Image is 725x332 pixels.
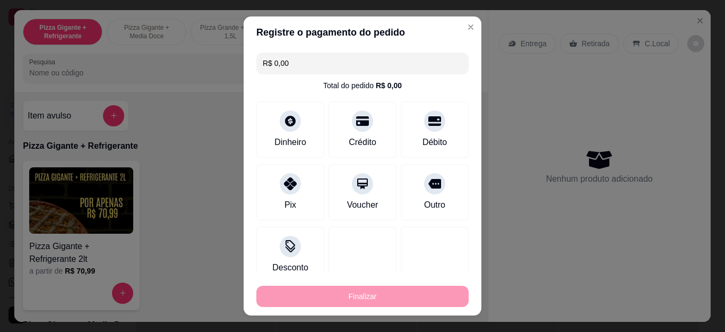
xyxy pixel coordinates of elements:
[422,136,447,149] div: Débito
[376,80,402,91] div: R$ 0,00
[323,80,402,91] div: Total do pedido
[424,199,445,211] div: Outro
[272,261,308,274] div: Desconto
[274,136,306,149] div: Dinheiro
[347,199,378,211] div: Voucher
[263,53,462,74] input: Ex.: hambúrguer de cordeiro
[244,16,481,48] header: Registre o pagamento do pedido
[284,199,296,211] div: Pix
[349,136,376,149] div: Crédito
[462,19,479,36] button: Close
